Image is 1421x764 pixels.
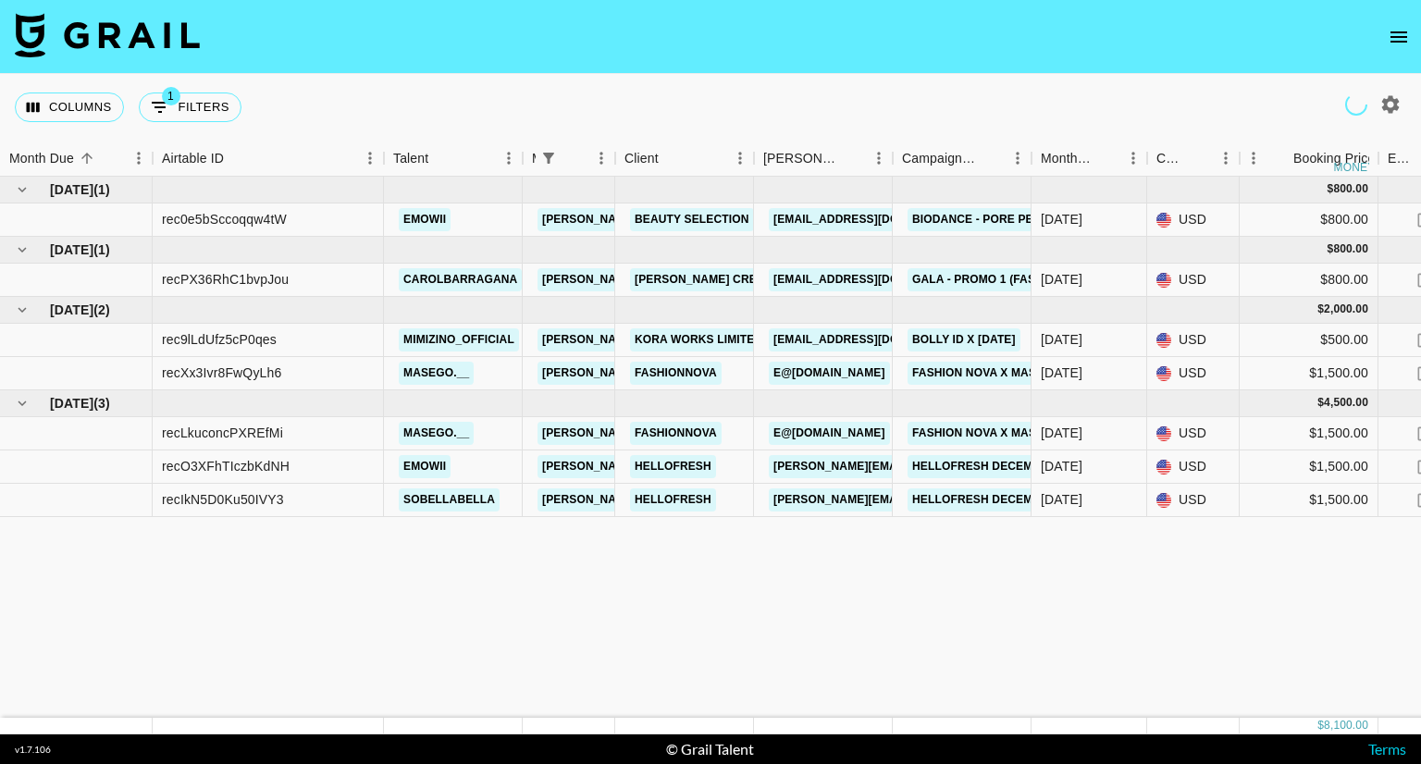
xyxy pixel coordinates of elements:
a: KORA WORKS LIMITED [630,328,767,351]
button: Show filters [139,92,241,122]
a: emowii [399,455,451,478]
a: sobellabella [399,488,500,511]
span: [DATE] [50,301,93,319]
span: [DATE] [50,240,93,259]
button: Sort [224,145,250,171]
button: Menu [356,144,384,172]
div: Month Due [1041,141,1094,177]
a: Fashion Nova x Masego 1/2 [908,362,1085,385]
button: Sort [74,145,100,171]
button: Menu [1119,144,1147,172]
div: $ [1328,241,1334,257]
div: $1,500.00 [1240,450,1378,484]
div: rec0e5bSccoqqw4tW [162,210,287,228]
div: money [1334,162,1376,173]
div: recXx3Ivr8FwQyLh6 [162,364,281,382]
div: Campaign (Type) [893,141,1032,177]
div: USD [1147,324,1240,357]
div: Month Due [1032,141,1147,177]
div: v 1.7.106 [15,744,51,756]
button: Menu [726,144,754,172]
div: Booker [754,141,893,177]
button: Select columns [15,92,124,122]
a: Bolly ID x [DATE] [908,328,1020,351]
a: Fashionnova [630,422,722,445]
a: [PERSON_NAME][EMAIL_ADDRESS][PERSON_NAME][DOMAIN_NAME] [769,455,1166,478]
button: hide children [9,177,35,203]
a: [PERSON_NAME] Creative KK ([GEOGRAPHIC_DATA]) [630,268,945,291]
div: 1 active filter [536,145,562,171]
span: [DATE] [50,394,93,413]
div: 8,100.00 [1324,718,1368,733]
div: Campaign (Type) [902,141,978,177]
div: [PERSON_NAME] [763,141,839,177]
div: $ [1317,302,1324,317]
span: 1 [162,87,180,105]
a: [PERSON_NAME][EMAIL_ADDRESS][PERSON_NAME][DOMAIN_NAME] [538,328,934,351]
span: ( 2 ) [93,301,110,319]
button: Menu [1212,144,1240,172]
a: e@[DOMAIN_NAME] [769,422,890,445]
div: Booking Price [1293,141,1375,177]
span: ( 1 ) [93,240,110,259]
a: [PERSON_NAME][EMAIL_ADDRESS][PERSON_NAME][DOMAIN_NAME] [538,268,934,291]
div: USD [1147,450,1240,484]
div: $ [1317,395,1324,411]
span: [DATE] [50,180,93,199]
a: [EMAIL_ADDRESS][DOMAIN_NAME] [769,208,976,231]
a: [PERSON_NAME][EMAIL_ADDRESS][PERSON_NAME][DOMAIN_NAME] [538,422,934,445]
div: Talent [384,141,523,177]
div: recIkN5D0Ku50IVY3 [162,490,284,509]
button: Menu [1004,144,1032,172]
div: 4,500.00 [1324,395,1368,411]
a: emowii [399,208,451,231]
div: Client [624,141,659,177]
div: Dec '25 [1041,424,1082,442]
a: mimizino_official [399,328,519,351]
div: USD [1147,417,1240,450]
a: [PERSON_NAME][EMAIL_ADDRESS][PERSON_NAME][DOMAIN_NAME] [538,488,934,511]
a: e@[DOMAIN_NAME] [769,362,890,385]
div: rec9lLdUfz5cP0qes [162,330,277,349]
div: $500.00 [1240,324,1378,357]
div: 800.00 [1333,181,1368,197]
div: $ [1317,718,1324,733]
a: GALA - Promo 1 (FASHION / HAIR & MAKEUP) [908,268,1173,291]
a: Fashion Nova x Masego 2/2 [908,422,1085,445]
div: $1,500.00 [1240,417,1378,450]
a: Biodance - Pore Perfecting Collagen Peptide Serum [908,208,1258,231]
button: Menu [1240,144,1267,172]
a: Terms [1368,740,1406,758]
div: USD [1147,484,1240,517]
div: Manager [532,141,536,177]
button: Menu [865,144,893,172]
button: Sort [839,145,865,171]
button: hide children [9,390,35,416]
button: Sort [1267,145,1293,171]
a: [PERSON_NAME][EMAIL_ADDRESS][PERSON_NAME][DOMAIN_NAME] [538,455,934,478]
div: Month Due [9,141,74,177]
a: Fashionnova [630,362,722,385]
button: hide children [9,297,35,323]
img: Grail Talent [15,13,200,57]
a: [PERSON_NAME][EMAIL_ADDRESS][PERSON_NAME][DOMAIN_NAME] [769,488,1166,511]
a: carolbarragana [399,268,522,291]
div: 800.00 [1333,241,1368,257]
a: HelloFresh [630,488,716,511]
span: ( 1 ) [93,180,110,199]
button: Sort [1186,145,1212,171]
button: Sort [562,145,587,171]
div: USD [1147,357,1240,390]
a: masego.__ [399,362,474,385]
div: Currency [1147,141,1240,177]
div: Currency [1156,141,1186,177]
span: Refreshing managers, clients, users, talent, campaigns... [1345,93,1367,116]
a: [PERSON_NAME][EMAIL_ADDRESS][PERSON_NAME][DOMAIN_NAME] [538,208,934,231]
div: Client [615,141,754,177]
button: Sort [978,145,1004,171]
div: Talent [393,141,428,177]
div: Airtable ID [162,141,224,177]
div: recLkuconcPXREfMi [162,424,283,442]
a: [EMAIL_ADDRESS][DOMAIN_NAME] [769,328,976,351]
div: recO3XFhTIczbKdNH [162,457,290,475]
